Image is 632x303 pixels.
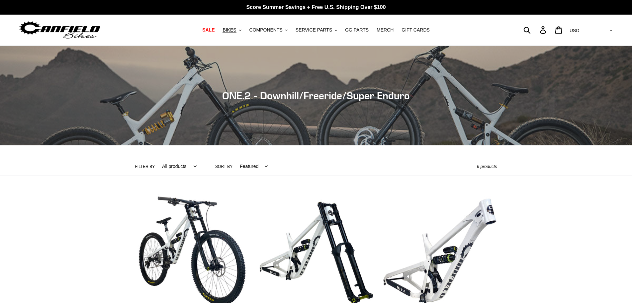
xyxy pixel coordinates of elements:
[342,26,372,35] a: GG PARTS
[527,23,544,37] input: Search
[222,90,410,102] span: ONE.2 - Downhill/Freeride/Super Enduro
[377,27,394,33] span: MERCH
[249,27,283,33] span: COMPONENTS
[135,164,155,170] label: Filter by
[292,26,340,35] button: SERVICE PARTS
[477,164,497,169] span: 6 products
[215,164,232,170] label: Sort by
[202,27,215,33] span: SALE
[246,26,291,35] button: COMPONENTS
[223,27,236,33] span: BIKES
[402,27,430,33] span: GIFT CARDS
[219,26,244,35] button: BIKES
[373,26,397,35] a: MERCH
[18,20,101,40] img: Canfield Bikes
[199,26,218,35] a: SALE
[345,27,369,33] span: GG PARTS
[398,26,433,35] a: GIFT CARDS
[296,27,332,33] span: SERVICE PARTS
